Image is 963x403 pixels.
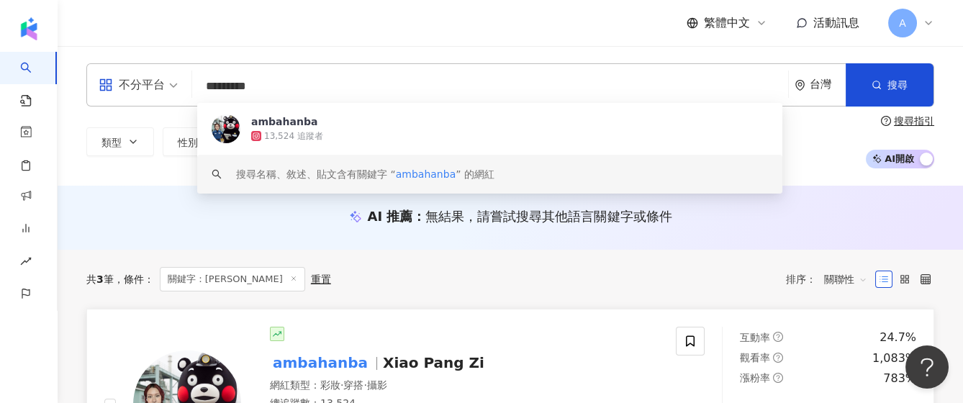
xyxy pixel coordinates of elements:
span: environment [795,80,805,91]
span: 觀看率 [740,352,770,363]
span: ambahanba [396,168,456,180]
span: A [899,15,906,31]
span: appstore [99,78,113,92]
button: 性別 [163,127,230,156]
span: 攝影 [367,379,387,391]
span: search [212,169,222,179]
div: 13,524 追蹤者 [264,130,323,142]
span: 互動率 [740,332,770,343]
div: ambahanba [251,114,317,129]
span: 類型 [101,137,122,148]
span: rise [20,247,32,279]
mark: ambahanba [270,351,371,374]
div: 共 筆 [86,273,114,285]
div: 排序： [786,268,875,291]
span: 關聯性 [824,268,867,291]
div: 1,083% [872,350,916,366]
span: question-circle [773,353,783,363]
span: 彩妝 [320,379,340,391]
span: 條件 ： [114,273,154,285]
img: logo icon [17,17,40,40]
span: question-circle [773,332,783,342]
span: 無結果，請嘗試搜尋其他語言關鍵字或條件 [425,209,672,224]
div: AI 推薦 ： [368,207,672,225]
button: 搜尋 [846,63,933,107]
div: 搜尋名稱、敘述、貼文含有關鍵字 “ ” 的網紅 [236,166,494,182]
button: 類型 [86,127,154,156]
span: 搜尋 [887,79,908,91]
span: question-circle [881,116,891,126]
div: 網紅類型 ： [270,379,659,393]
div: 搜尋指引 [894,115,934,127]
img: KOL Avatar [212,114,240,143]
div: 台灣 [810,78,846,91]
span: 漲粉率 [740,372,770,384]
span: question-circle [773,373,783,383]
a: search [20,52,49,108]
span: Xiao Pang Zi [383,354,484,371]
span: 活動訊息 [813,16,859,30]
span: · [340,379,343,391]
span: 3 [96,273,104,285]
div: 不分平台 [99,73,165,96]
iframe: Help Scout Beacon - Open [905,345,949,389]
span: 繁體中文 [704,15,750,31]
span: 穿搭 [343,379,363,391]
span: 性別 [178,137,198,148]
div: 重置 [311,273,331,285]
span: 關鍵字：[PERSON_NAME] [160,267,305,291]
span: · [363,379,366,391]
div: 24.7% [880,330,916,345]
div: 783% [883,371,916,386]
